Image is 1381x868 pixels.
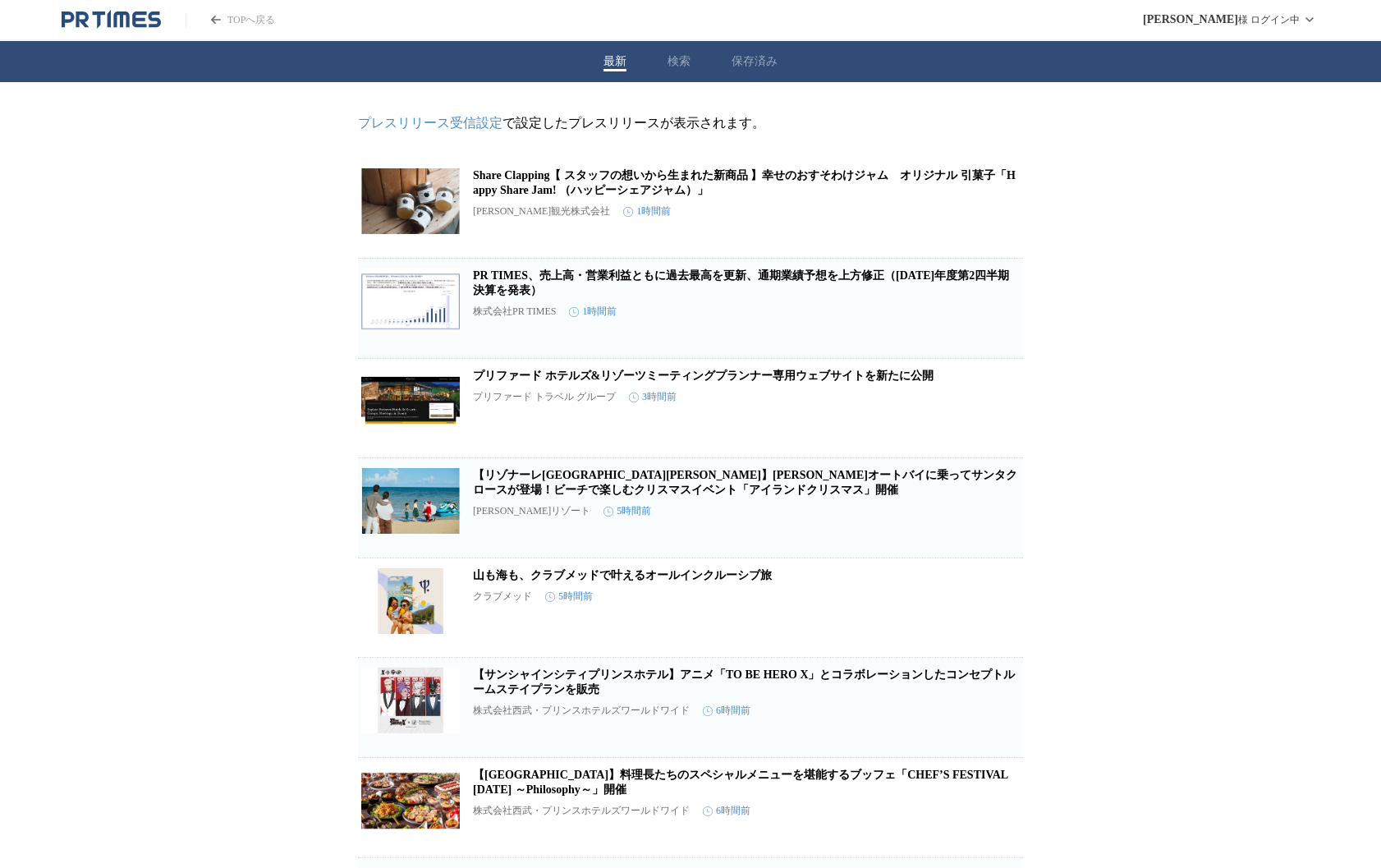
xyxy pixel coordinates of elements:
img: プリファード ホテルズ&リゾーツミーティングプランナー専用ウェブサイトを新たに公開 [361,369,460,434]
img: PR TIMES、売上高・営業利益ともに過去最高を更新、通期業績予想を上方修正（2025年度第2四半期決算を発表） [361,269,460,334]
time: 6時間前 [703,704,750,718]
time: 5時間前 [603,504,651,518]
p: で設定したプレスリリースが表示されます。 [358,115,1023,132]
img: 【リゾナーレ小浜島】水上オートバイに乗ってサンタクロースが登場！ビーチで楽しむクリスマスイベント「アイランドクリスマス」開催 [361,468,460,534]
img: 【サンシャインシティプリンスホテル】アニメ「TO BE HERO X」とコラボレーションしたコンセプトルームステイプランを販売 [361,668,460,733]
a: 【サンシャインシティプリンスホテル】アニメ「TO BE HERO X」とコラボレーションしたコンセプトルームステイプランを販売 [473,668,1016,696]
time: 6時間前 [703,804,750,818]
img: 【新横浜プリンスホテル】料理長たちのスペシャルメニューを堪能するブッフェ「CHEF’S FESTIVAL 2025 ～Philosophy～」開催 [361,768,460,834]
p: 株式会社西武・プリンスホテルズワールドワイド [473,704,690,718]
p: 株式会社西武・プリンスホテルズワールドワイド [473,804,690,818]
p: [PERSON_NAME]観光株式会社 [473,204,610,218]
button: 検索 [668,54,690,69]
p: [PERSON_NAME]リゾート [473,504,590,518]
a: PR TIMESのトップページはこちら [186,13,275,27]
p: プリファード トラベル グループ [473,390,616,404]
span: [PERSON_NAME] [1143,13,1238,26]
img: 山も海も、クラブメッドで叶えるオールインクルーシブ旅 [361,568,460,634]
img: Share Clapping【 スタッフの想いから生まれた新商品 】幸せのおすそわけジャム オリジナル 引菓子「Happy Share Jam! （ハッピーシェアジャム）」 [361,168,460,234]
button: 保存済み [732,54,778,69]
a: 【リゾナーレ[GEOGRAPHIC_DATA][PERSON_NAME]】[PERSON_NAME]オートバイに乗ってサンタクロースが登場！ビーチで楽しむクリスマスイベント「アイランドクリスマス」開催 [473,469,1017,496]
a: PR TIMESのトップページはこちら [62,10,161,30]
a: Share Clapping【 スタッフの想いから生まれた新商品 】幸せのおすそわけジャム オリジナル 引菓子「Happy Share Jam! （ハッピーシェアジャム）」 [473,169,1016,196]
a: PR TIMES、売上高・営業利益ともに過去最高を更新、通期業績予想を上方修正（[DATE]年度第2四半期決算を発表） [473,269,1009,296]
a: プリファード ホテルズ&リゾーツミーティングプランナー専用ウェブサイトを新たに公開 [473,370,934,382]
button: 最新 [603,54,626,69]
p: クラブメッド [473,590,532,604]
a: プレスリリース受信設定 [358,116,502,130]
p: 株式会社PR TIMES [473,305,556,319]
time: 3時間前 [629,390,677,404]
time: 5時間前 [545,590,593,604]
time: 1時間前 [569,305,617,319]
a: 山も海も、クラブメッドで叶えるオールインクルーシブ旅 [473,569,772,581]
a: 【[GEOGRAPHIC_DATA]】料理長たちのスペシャルメニューを堪能するブッフェ「CHEF’S FESTIVAL [DATE] ～Philosophy～」開催 [473,769,1007,796]
time: 1時間前 [623,204,671,218]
